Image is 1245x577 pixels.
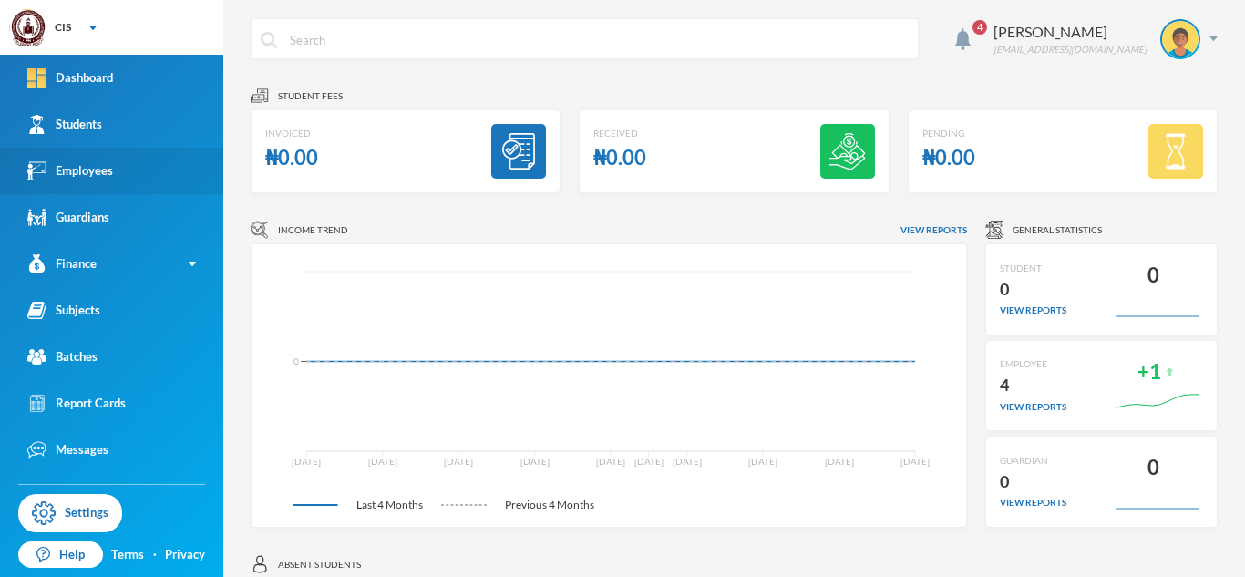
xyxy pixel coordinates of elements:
a: Pending₦0.00 [908,109,1218,193]
div: GUARDIAN [1000,454,1066,468]
span: Last 4 Months [338,497,441,513]
div: EMPLOYEE [1000,357,1066,371]
tspan: [DATE] [673,456,702,467]
div: Invoiced [265,127,318,140]
div: Messages [27,440,108,459]
div: Pending [922,127,975,140]
div: ₦0.00 [922,140,975,176]
tspan: [DATE] [825,456,854,467]
div: Students [27,115,102,134]
img: search [261,32,277,48]
span: Income Trend [278,223,348,237]
div: ₦0.00 [593,140,646,176]
img: logo [10,10,46,46]
img: STUDENT [1162,21,1199,57]
div: 0 [1000,275,1066,304]
a: Help [18,541,103,569]
tspan: [DATE] [900,456,930,467]
div: Subjects [27,301,100,320]
tspan: [DATE] [748,456,777,467]
div: Batches [27,347,98,366]
div: Dashboard [27,68,113,88]
span: Absent students [278,558,361,572]
div: [PERSON_NAME] [993,21,1147,43]
div: STUDENT [1000,262,1066,275]
tspan: [DATE] [292,456,321,467]
a: Settings [18,494,122,532]
div: CIS [55,19,71,36]
div: Guardians [27,208,109,227]
div: Finance [27,254,97,273]
div: Employees [27,161,113,180]
div: 0 [1000,468,1066,497]
tspan: [DATE] [444,456,473,467]
span: 4 [972,20,987,35]
div: view reports [1000,304,1066,317]
tspan: 0 [293,355,299,366]
tspan: [DATE] [634,456,664,467]
div: 0 [1147,258,1159,294]
a: Terms [111,546,144,564]
span: View reports [900,223,967,237]
div: Received [593,127,646,140]
div: view reports [1000,496,1066,510]
div: 4 [1000,371,1066,400]
div: +1 [1137,355,1161,390]
input: Search [288,19,909,60]
tspan: [DATE] [368,456,397,467]
a: Invoiced₦0.00 [251,109,561,193]
span: Student fees [278,89,343,103]
a: Privacy [165,546,205,564]
tspan: [DATE] [596,456,625,467]
tspan: [DATE] [520,456,550,467]
div: view reports [1000,400,1066,414]
div: · [153,546,157,564]
span: Previous 4 Months [487,497,612,513]
div: [EMAIL_ADDRESS][DOMAIN_NAME] [993,43,1147,57]
div: 0 [1147,450,1159,486]
div: Report Cards [27,394,126,413]
div: ₦0.00 [265,140,318,176]
span: General Statistics [1013,223,1102,237]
